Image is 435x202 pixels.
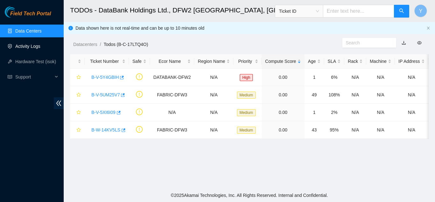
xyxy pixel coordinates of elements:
[150,104,195,121] td: N/A
[194,69,233,86] td: N/A
[74,107,81,117] button: star
[103,42,148,47] a: Todos (B-C-17LTQ4O)
[344,86,366,104] td: N/A
[402,40,406,45] a: download
[150,86,195,104] td: FABRIC-DFW3
[279,6,319,16] span: Ticket ID
[150,121,195,139] td: FABRIC-DFW3
[419,7,423,15] span: Y
[136,91,143,98] span: exclamation-circle
[323,5,394,18] input: Enter text here...
[304,121,324,139] td: 43
[237,92,256,99] span: Medium
[426,26,430,30] button: close
[194,121,233,139] td: N/A
[64,189,435,202] footer: © 2025 Akamai Technologies, Inc. All Rights Reserved. Internal and Confidential.
[304,69,324,86] td: 1
[304,104,324,121] td: 1
[194,86,233,104] td: N/A
[237,109,256,116] span: Medium
[76,75,81,80] span: star
[395,121,428,139] td: N/A
[100,42,101,47] span: /
[262,104,304,121] td: 0.00
[395,69,428,86] td: N/A
[262,86,304,104] td: 0.00
[366,86,395,104] td: N/A
[240,74,253,81] span: High
[15,44,40,49] a: Activity Logs
[74,125,81,135] button: star
[5,6,32,18] img: Akamai Technologies
[91,75,119,80] a: B-V-5Y4GBIH
[262,121,304,139] td: 0.00
[324,69,344,86] td: 6%
[136,108,143,115] span: exclamation-circle
[10,11,51,17] span: Field Tech Portal
[262,69,304,86] td: 0.00
[15,71,53,83] span: Support
[8,75,12,79] span: read
[366,121,395,139] td: N/A
[136,126,143,133] span: exclamation-circle
[366,104,395,121] td: N/A
[344,121,366,139] td: N/A
[15,59,56,64] a: Hardware Test (isok)
[76,128,81,133] span: star
[136,73,143,80] span: exclamation-circle
[304,86,324,104] td: 49
[237,127,256,134] span: Medium
[76,110,81,115] span: star
[76,93,81,98] span: star
[394,5,409,18] button: search
[15,28,41,34] a: Data Centers
[74,90,81,100] button: star
[54,97,64,109] span: double-left
[91,92,120,97] a: B-V-5UM25V7
[324,121,344,139] td: 95%
[395,86,428,104] td: N/A
[414,4,427,17] button: Y
[417,41,422,45] span: eye
[395,104,428,121] td: N/A
[366,69,395,86] td: N/A
[150,69,195,86] td: DATABANK-DFW2
[344,69,366,86] td: N/A
[344,104,366,121] td: N/A
[399,8,404,14] span: search
[397,38,411,48] button: download
[194,104,233,121] td: N/A
[346,39,388,46] input: Search
[91,110,116,115] a: B-V-5XI6I09
[324,86,344,104] td: 108%
[91,127,120,132] a: B-W-14KV5LS
[74,72,81,82] button: star
[5,11,51,20] a: Akamai TechnologiesField Tech Portal
[73,42,97,47] a: Datacenters
[324,104,344,121] td: 2%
